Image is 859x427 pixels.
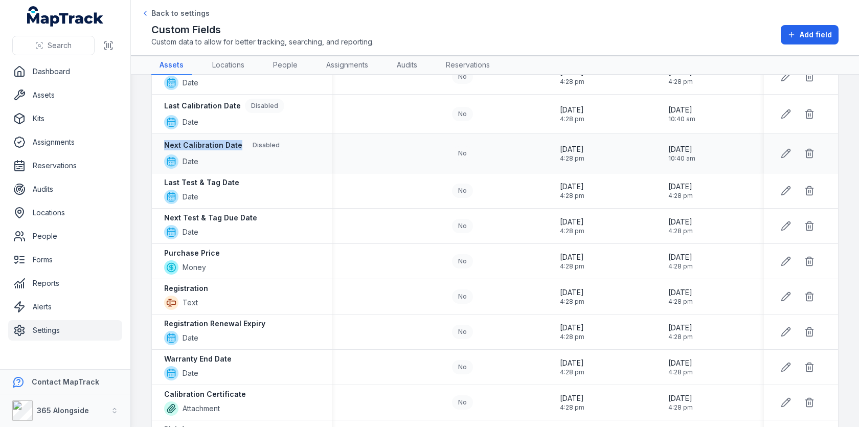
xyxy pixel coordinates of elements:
a: Locations [204,56,253,75]
time: 26/08/2025, 4:28:25 pm [560,217,584,235]
a: Locations [8,203,122,223]
span: 4:28 pm [668,333,693,341]
time: 26/08/2025, 4:28:25 pm [668,252,693,271]
div: No [452,219,473,233]
span: [DATE] [560,323,584,333]
a: Audits [8,179,122,199]
time: 26/08/2025, 4:28:25 pm [560,393,584,412]
time: 29/08/2025, 10:40:02 am [668,105,695,123]
a: Assignments [318,56,376,75]
span: Date [183,333,198,343]
span: [DATE] [668,358,693,368]
span: [DATE] [668,182,693,192]
time: 26/08/2025, 4:28:25 pm [668,287,693,306]
a: Settings [8,320,122,341]
span: [DATE] [560,252,584,262]
strong: Contact MapTrack [32,377,99,386]
span: [DATE] [560,105,584,115]
span: Date [183,117,198,127]
a: People [8,226,122,246]
a: Back to settings [141,8,210,18]
span: [DATE] [668,287,693,298]
span: 4:28 pm [668,78,693,86]
span: 4:28 pm [668,192,693,200]
div: No [452,184,473,198]
time: 26/08/2025, 4:28:25 pm [560,358,584,376]
span: Back to settings [151,8,210,18]
span: Date [183,78,198,88]
span: Text [183,298,198,308]
span: Search [48,40,72,51]
span: 4:28 pm [668,227,693,235]
span: 4:28 pm [560,192,584,200]
strong: Registration [164,283,208,294]
span: [DATE] [560,287,584,298]
a: Audits [389,56,425,75]
strong: Warranty End Date [164,354,232,364]
span: Custom data to allow for better tracking, searching, and reporting. [151,37,374,47]
div: No [452,325,473,339]
time: 29/08/2025, 10:40:06 am [668,144,695,163]
time: 26/08/2025, 4:28:25 pm [668,358,693,376]
div: No [452,395,473,410]
time: 26/08/2025, 4:28:25 pm [560,287,584,306]
span: 4:28 pm [668,298,693,306]
time: 26/08/2025, 4:28:25 pm [560,323,584,341]
time: 26/08/2025, 4:28:25 pm [560,252,584,271]
a: Assets [8,85,122,105]
span: [DATE] [668,323,693,333]
span: Attachment [183,403,220,414]
strong: 365 Alongside [37,406,89,415]
div: Disabled [245,99,284,113]
span: 10:40 am [668,115,695,123]
span: Money [183,262,206,273]
a: Assignments [8,132,122,152]
span: [DATE] [668,393,693,403]
time: 26/08/2025, 4:28:25 pm [668,182,693,200]
a: Alerts [8,297,122,317]
a: Forms [8,250,122,270]
time: 26/08/2025, 4:28:25 pm [560,144,584,163]
time: 26/08/2025, 4:28:25 pm [668,323,693,341]
time: 26/08/2025, 4:28:25 pm [668,393,693,412]
strong: Next Test & Tag Due Date [164,213,257,223]
span: 4:28 pm [560,78,584,86]
span: [DATE] [668,105,695,115]
span: Add field [800,30,832,40]
span: [DATE] [668,144,695,154]
div: No [452,360,473,374]
time: 26/08/2025, 4:28:25 pm [668,68,693,86]
div: No [452,254,473,268]
a: People [265,56,306,75]
a: Reservations [8,155,122,176]
div: No [452,146,473,161]
time: 26/08/2025, 4:28:25 pm [668,217,693,235]
a: Dashboard [8,61,122,82]
span: Date [183,192,198,202]
span: 4:28 pm [560,368,584,376]
span: [DATE] [560,182,584,192]
a: MapTrack [27,6,104,27]
span: [DATE] [560,358,584,368]
span: Date [183,368,198,378]
a: Reservations [438,56,498,75]
strong: Calibration Certificate [164,389,246,399]
strong: Next Calibration Date [164,140,242,150]
span: [DATE] [560,217,584,227]
div: No [452,70,473,84]
span: 4:28 pm [560,262,584,271]
strong: Purchase Price [164,248,220,258]
time: 26/08/2025, 4:28:25 pm [560,182,584,200]
div: Disabled [246,138,286,152]
span: [DATE] [668,252,693,262]
time: 26/08/2025, 4:28:25 pm [560,105,584,123]
span: 4:28 pm [560,115,584,123]
span: [DATE] [668,217,693,227]
span: [DATE] [560,144,584,154]
a: Reports [8,273,122,294]
span: 10:40 am [668,154,695,163]
div: No [452,107,473,121]
strong: Registration Renewal Expiry [164,319,265,329]
span: 4:28 pm [560,333,584,341]
a: Assets [151,56,192,75]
